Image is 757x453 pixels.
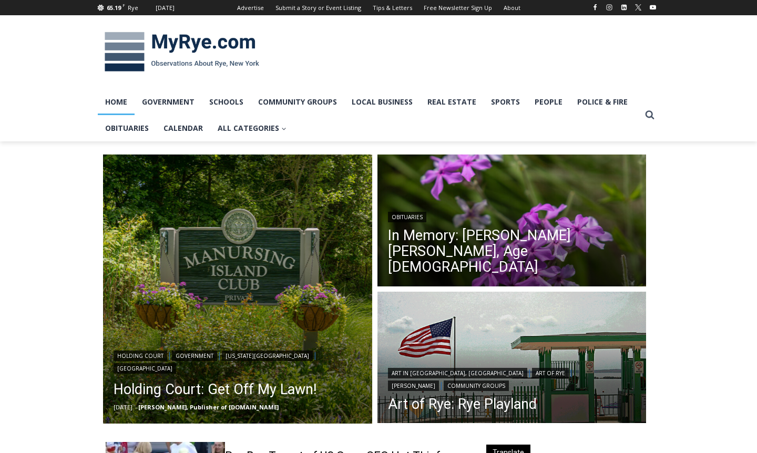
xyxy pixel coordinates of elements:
span: – [135,403,138,411]
a: Instagram [603,1,616,14]
a: Sports [484,89,527,115]
a: X [632,1,645,14]
a: Read More Art of Rye: Rye Playland [377,292,647,426]
div: Rye [128,3,138,13]
a: Police & Fire [570,89,635,115]
a: Calendar [156,115,210,141]
img: (PHOTO: Rye Playland. Entrance onto Playland Beach at the Boardwalk. By JoAnn Cancro.) [377,292,647,426]
a: Read More Holding Court: Get Off My Lawn! [103,155,372,424]
div: | | | [388,366,636,391]
a: Obituaries [98,115,156,141]
a: Art of Rye: Rye Playland [388,396,636,412]
a: [US_STATE][GEOGRAPHIC_DATA] [222,351,313,361]
span: F [122,2,125,8]
a: Linkedin [618,1,630,14]
a: People [527,89,570,115]
a: [PERSON_NAME], Publisher of [DOMAIN_NAME] [138,403,279,411]
a: Government [172,351,217,361]
a: Read More In Memory: Barbara Porter Schofield, Age 90 [377,155,647,289]
a: In Memory: [PERSON_NAME] [PERSON_NAME], Age [DEMOGRAPHIC_DATA] [388,228,636,275]
a: Home [98,89,135,115]
a: Holding Court [114,351,167,361]
a: Obituaries [388,212,426,222]
a: Facebook [589,1,601,14]
div: | | | [114,348,362,374]
a: Local Business [344,89,420,115]
span: 65.19 [107,4,121,12]
img: (PHOTO: Kim Eierman of EcoBeneficial designed and oversaw the installation of native plant beds f... [377,155,647,289]
a: YouTube [647,1,659,14]
a: Community Groups [444,380,509,391]
a: Real Estate [420,89,484,115]
a: Holding Court: Get Off My Lawn! [114,379,362,400]
time: [DATE] [114,403,132,411]
a: [GEOGRAPHIC_DATA] [114,363,176,374]
a: [PERSON_NAME] [388,380,439,391]
span: All Categories [218,122,287,134]
nav: Primary Navigation [98,89,640,142]
a: Community Groups [251,89,344,115]
a: Government [135,89,202,115]
a: Art of Rye [532,368,569,378]
a: Art in [GEOGRAPHIC_DATA], [GEOGRAPHIC_DATA] [388,368,527,378]
img: MyRye.com [98,25,266,79]
button: View Search Form [640,106,659,125]
img: (PHOTO: Manursing Island Club in Rye. File photo, 2024. Credit: Justin Gray.) [103,155,372,424]
a: All Categories [210,115,294,141]
a: Schools [202,89,251,115]
div: [DATE] [156,3,175,13]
